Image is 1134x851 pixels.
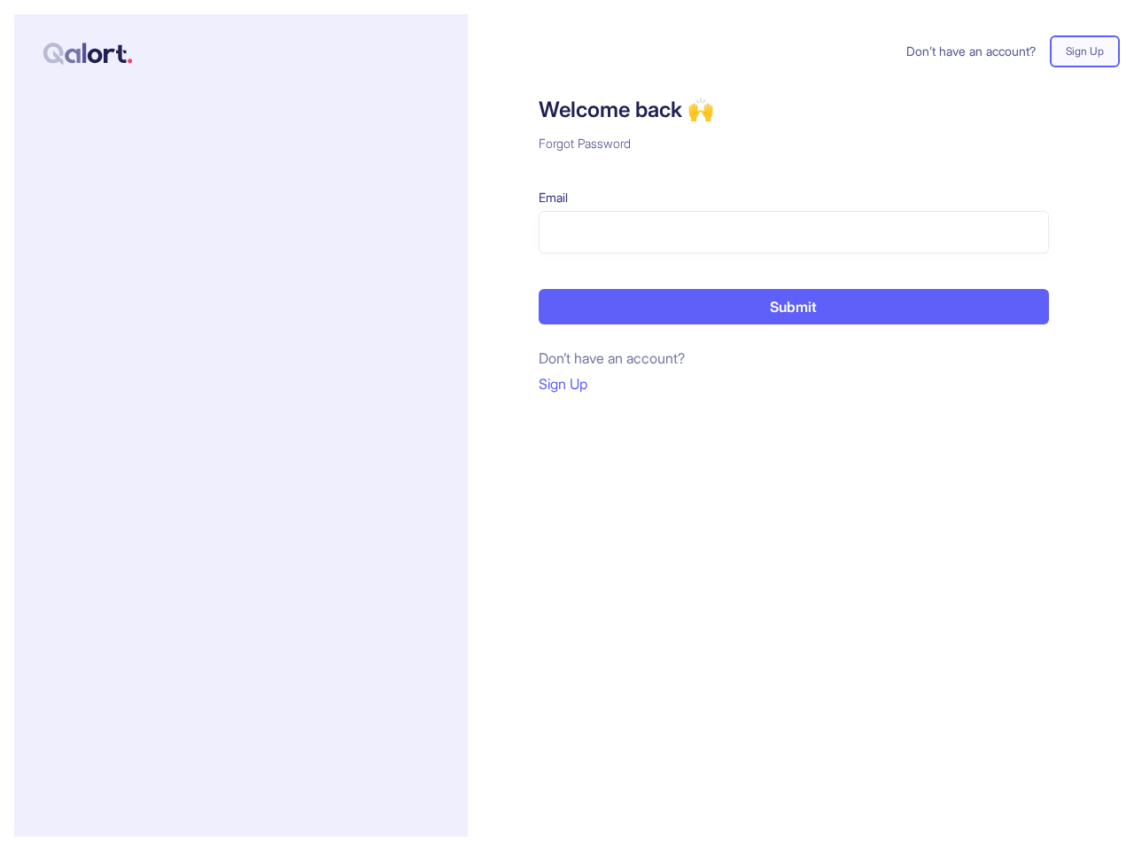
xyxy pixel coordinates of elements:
[539,289,1049,324] button: Submit
[1036,35,1134,67] a: Sign Up
[539,371,1049,397] a: Sign Up
[770,296,817,317] p: Submit
[539,349,685,367] span: Don’t have an account?
[1050,35,1120,67] button: Sign Up
[539,135,1049,152] h3: Forgot Password
[539,96,1049,124] h1: Welcome back 🙌
[539,371,587,397] button: Sign Up
[906,42,1036,61] span: Don’t have an account?
[539,188,1049,207] p: Email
